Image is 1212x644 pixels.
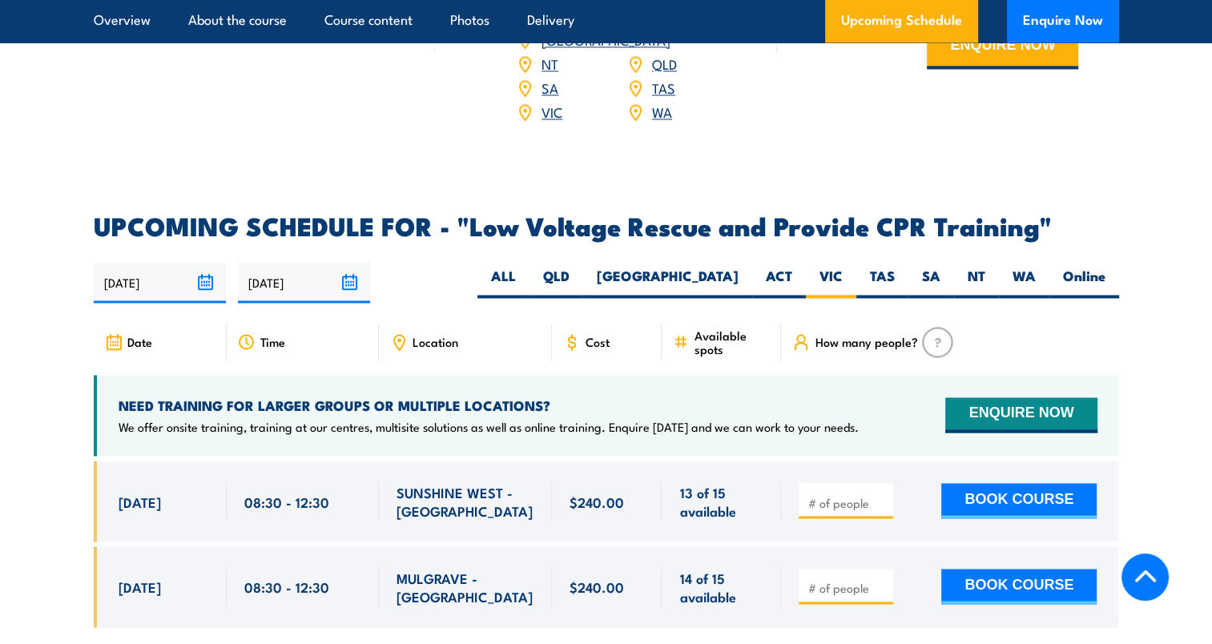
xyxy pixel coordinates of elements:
[244,577,329,595] span: 08:30 - 12:30
[941,483,1097,518] button: BOOK COURSE
[752,267,806,298] label: ACT
[806,267,856,298] label: VIC
[941,569,1097,604] button: BOOK COURSE
[999,267,1049,298] label: WA
[127,335,152,348] span: Date
[119,418,859,434] p: We offer onsite training, training at our centres, multisite solutions as well as online training...
[94,214,1119,236] h2: UPCOMING SCHEDULE FOR - "Low Voltage Rescue and Provide CPR Training"
[652,54,677,73] a: QLD
[927,26,1078,69] button: ENQUIRE NOW
[1049,267,1119,298] label: Online
[586,335,610,348] span: Cost
[397,482,534,520] span: SUNSHINE WEST - [GEOGRAPHIC_DATA]
[94,262,226,303] input: From date
[908,267,954,298] label: SA
[679,482,763,520] span: 13 of 15 available
[652,78,675,97] a: TAS
[119,396,859,414] h4: NEED TRAINING FOR LARGER GROUPS OR MULTIPLE LOCATIONS?
[477,267,529,298] label: ALL
[945,397,1097,433] button: ENQUIRE NOW
[397,568,534,606] span: MULGRAVE - [GEOGRAPHIC_DATA]
[244,492,329,510] span: 08:30 - 12:30
[954,267,999,298] label: NT
[679,568,763,606] span: 14 of 15 available
[542,102,562,121] a: VIC
[413,335,458,348] span: Location
[542,30,670,49] a: [GEOGRAPHIC_DATA]
[529,267,583,298] label: QLD
[807,494,888,510] input: # of people
[856,267,908,298] label: TAS
[238,262,370,303] input: To date
[570,492,624,510] span: $240.00
[260,335,285,348] span: Time
[119,492,161,510] span: [DATE]
[542,54,558,73] a: NT
[815,335,917,348] span: How many people?
[583,267,752,298] label: [GEOGRAPHIC_DATA]
[570,577,624,595] span: $240.00
[119,577,161,595] span: [DATE]
[807,579,888,595] input: # of people
[652,102,672,121] a: WA
[694,328,770,356] span: Available spots
[542,78,558,97] a: SA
